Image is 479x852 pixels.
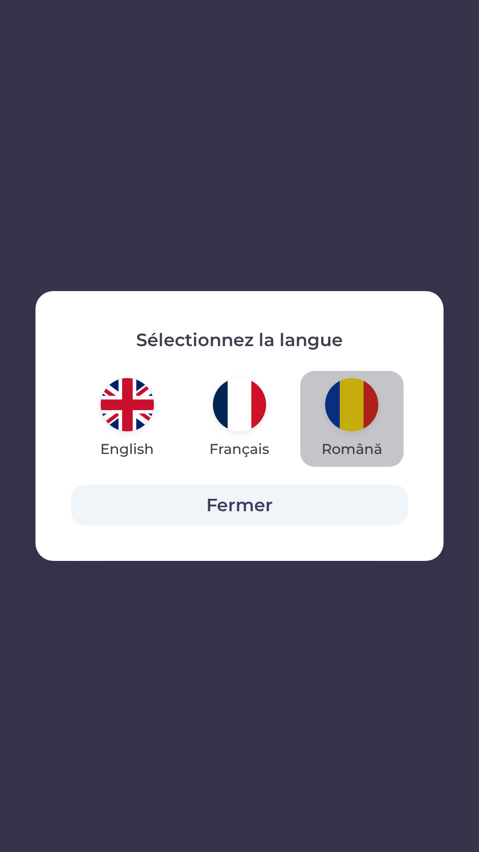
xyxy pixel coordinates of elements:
[71,485,408,525] button: Fermer
[101,378,154,431] img: en flag
[188,371,291,467] button: Français
[325,378,378,431] img: ro flag
[79,371,175,467] button: English
[300,371,404,467] button: Română
[100,438,154,460] p: English
[209,438,269,460] p: Français
[322,438,382,460] p: Română
[213,378,266,431] img: fr flag
[71,327,408,353] p: Sélectionnez la langue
